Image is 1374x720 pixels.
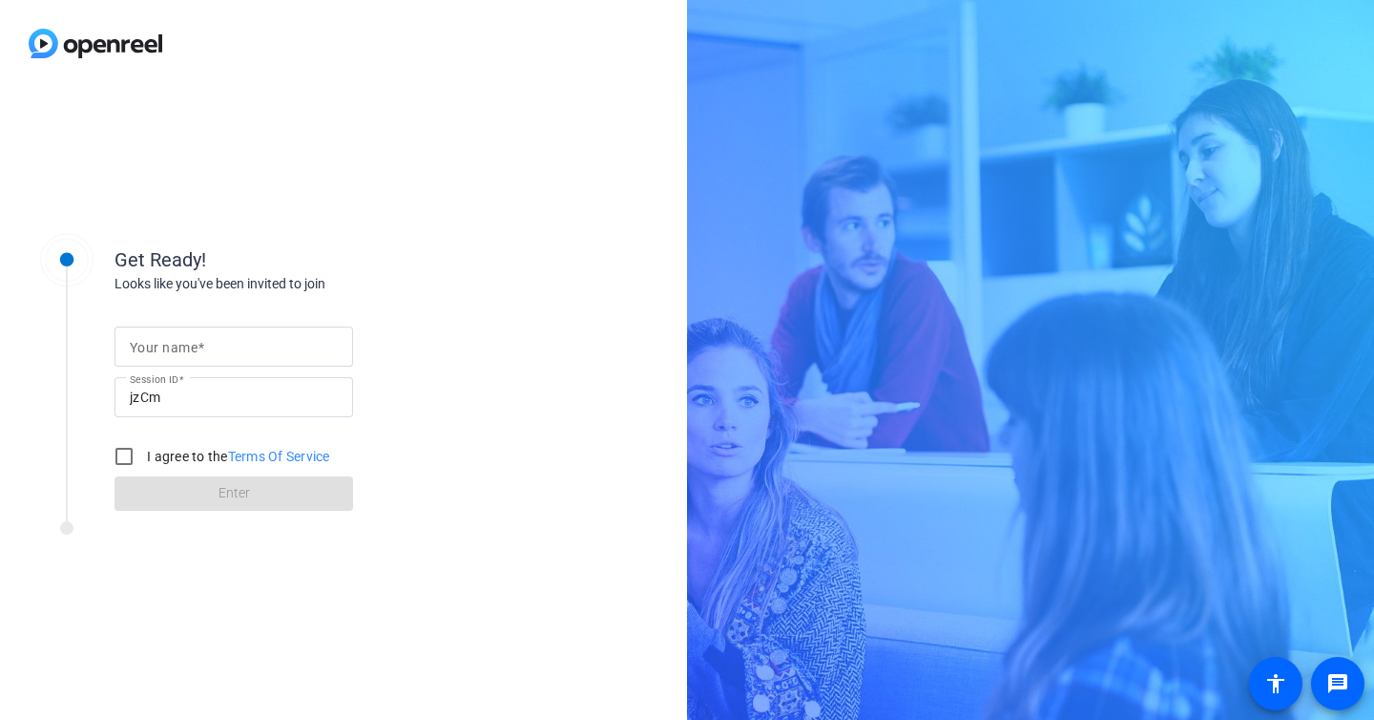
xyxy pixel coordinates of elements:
[130,373,178,385] mat-label: Session ID
[1326,672,1349,695] mat-icon: message
[228,449,330,464] a: Terms Of Service
[143,447,330,466] label: I agree to the
[1264,672,1287,695] mat-icon: accessibility
[114,274,496,294] div: Looks like you've been invited to join
[114,245,496,274] div: Get Ready!
[130,340,198,355] mat-label: Your name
